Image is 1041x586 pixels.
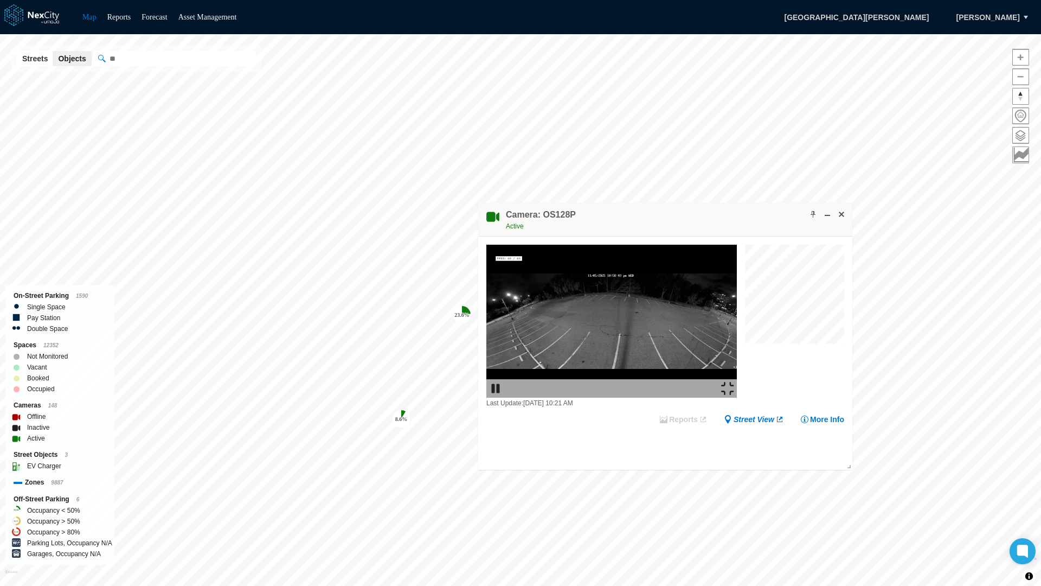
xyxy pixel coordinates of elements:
label: EV Charger [27,461,61,472]
span: [PERSON_NAME] [956,12,1020,23]
span: Zoom out [1013,69,1029,85]
h4: Double-click to make header text selectable [506,209,576,221]
a: Map [82,13,97,21]
div: Last Update: [DATE] 10:21 AM [486,398,737,409]
span: Active [506,222,524,230]
div: Cameras [14,400,106,411]
label: Not Monitored [27,351,68,362]
span: Street View [734,414,774,425]
button: Objects [53,51,91,66]
div: Map marker [453,306,471,323]
img: play [489,382,502,395]
span: 9887 [51,480,63,486]
label: Parking Lots, Occupancy N/A [27,538,112,549]
label: Single Space [27,302,66,313]
label: Occupancy < 50% [27,505,80,516]
div: Spaces [14,340,106,351]
button: Home [1012,107,1029,124]
button: [PERSON_NAME] [945,8,1031,27]
div: Street Objects [14,449,106,461]
label: Double Space [27,323,68,334]
img: expand [721,382,734,395]
label: Inactive [27,422,49,433]
label: Occupancy > 80% [27,527,80,538]
label: Pay Station [27,313,60,323]
span: 6 [76,496,80,502]
button: Streets [17,51,53,66]
label: Booked [27,373,49,384]
div: Map marker [393,410,410,428]
a: Mapbox homepage [5,570,17,583]
label: Occupied [27,384,55,394]
a: Street View [724,414,784,425]
button: Zoom in [1012,49,1029,66]
button: Zoom out [1012,68,1029,85]
span: Zoom in [1013,49,1029,65]
a: Forecast [142,13,167,21]
label: Occupancy > 50% [27,516,80,527]
span: More Info [810,414,844,425]
tspan: 23.6 % [454,312,470,318]
div: Off-Street Parking [14,494,106,505]
span: [GEOGRAPHIC_DATA][PERSON_NAME] [773,8,940,27]
div: Zones [14,477,106,488]
label: Active [27,433,45,444]
label: Garages, Occupancy N/A [27,549,101,559]
tspan: 8.6 % [395,416,408,422]
img: video [486,245,737,398]
a: Reports [107,13,131,21]
label: Vacant [27,362,47,373]
span: 1590 [76,293,88,299]
span: Objects [58,53,86,64]
span: 3 [65,452,68,458]
div: Double-click to make header text selectable [506,209,576,232]
button: Toggle attribution [1023,570,1036,583]
span: 12352 [43,342,59,348]
button: Key metrics [1012,146,1029,163]
span: Reset bearing to north [1013,88,1029,104]
button: More Info [800,414,844,425]
a: Asset Management [178,13,237,21]
button: Reset bearing to north [1012,88,1029,105]
span: 148 [48,403,57,409]
span: Toggle attribution [1026,570,1032,582]
canvas: Map [745,245,850,350]
div: On-Street Parking [14,290,106,302]
button: Layers management [1012,127,1029,144]
label: Offline [27,411,46,422]
span: Streets [22,53,48,64]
